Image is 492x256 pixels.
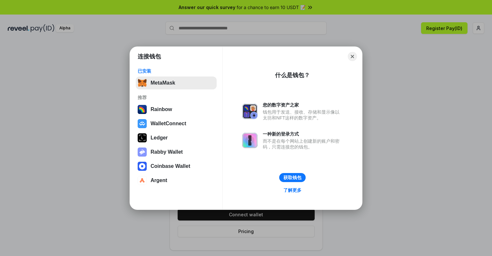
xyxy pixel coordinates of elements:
div: 推荐 [138,95,215,100]
img: svg+xml,%3Csvg%20fill%3D%22none%22%20height%3D%2233%22%20viewBox%3D%220%200%2035%2033%22%20width%... [138,78,147,87]
div: MetaMask [151,80,175,86]
button: Argent [136,174,217,187]
div: Coinbase Wallet [151,163,190,169]
button: Coinbase Wallet [136,160,217,173]
button: Close [348,52,357,61]
div: 而不是在每个网站上创建新的账户和密码，只需连接您的钱包。 [263,138,343,150]
button: Ledger [136,131,217,144]
div: 什么是钱包？ [275,71,310,79]
a: 了解更多 [280,186,305,194]
h1: 连接钱包 [138,53,161,60]
img: svg+xml,%3Csvg%20width%3D%2228%22%20height%3D%2228%22%20viewBox%3D%220%200%2028%2028%22%20fill%3D... [138,119,147,128]
div: 钱包用于发送、接收、存储和显示像以太坊和NFT这样的数字资产。 [263,109,343,121]
button: 获取钱包 [279,173,306,182]
div: 您的数字资产之家 [263,102,343,108]
img: svg+xml,%3Csvg%20xmlns%3D%22http%3A%2F%2Fwww.w3.org%2F2000%2Fsvg%22%20fill%3D%22none%22%20viewBox... [242,133,258,148]
div: 了解更多 [283,187,301,193]
button: Rabby Wallet [136,146,217,159]
button: Rainbow [136,103,217,116]
img: svg+xml,%3Csvg%20width%3D%22120%22%20height%3D%22120%22%20viewBox%3D%220%200%20120%20120%22%20fil... [138,105,147,114]
img: svg+xml,%3Csvg%20xmlns%3D%22http%3A%2F%2Fwww.w3.org%2F2000%2Fsvg%22%20width%3D%2228%22%20height%3... [138,133,147,142]
div: Rainbow [151,107,172,112]
div: 获取钱包 [283,175,301,180]
div: 已安装 [138,68,215,74]
button: WalletConnect [136,117,217,130]
div: 一种新的登录方式 [263,131,343,137]
img: svg+xml,%3Csvg%20xmlns%3D%22http%3A%2F%2Fwww.w3.org%2F2000%2Fsvg%22%20fill%3D%22none%22%20viewBox... [138,148,147,157]
button: MetaMask [136,77,217,89]
img: svg+xml,%3Csvg%20width%3D%2228%22%20height%3D%2228%22%20viewBox%3D%220%200%2028%2028%22%20fill%3D... [138,176,147,185]
div: Argent [151,178,167,183]
img: svg+xml,%3Csvg%20xmlns%3D%22http%3A%2F%2Fwww.w3.org%2F2000%2Fsvg%22%20fill%3D%22none%22%20viewBox... [242,104,258,119]
div: Rabby Wallet [151,149,183,155]
div: Ledger [151,135,168,141]
img: svg+xml,%3Csvg%20width%3D%2228%22%20height%3D%2228%22%20viewBox%3D%220%200%2028%2028%22%20fill%3D... [138,162,147,171]
div: WalletConnect [151,121,186,127]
